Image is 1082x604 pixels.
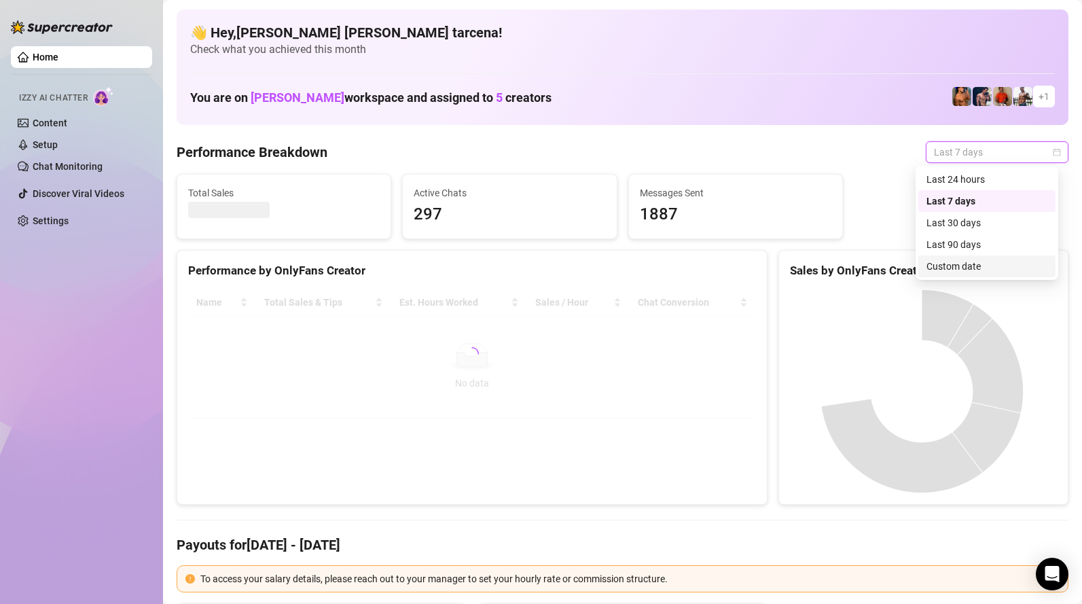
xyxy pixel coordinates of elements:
div: Custom date [918,255,1056,277]
span: 297 [414,202,605,228]
img: JG [952,87,971,106]
div: Last 90 days [918,234,1056,255]
h4: 👋 Hey, [PERSON_NAME] [PERSON_NAME] tarcena ! [190,23,1055,42]
span: loading [465,347,480,361]
a: Settings [33,215,69,226]
span: 1887 [640,202,831,228]
a: Chat Monitoring [33,161,103,172]
span: Last 7 days [934,142,1060,162]
span: Total Sales [188,185,380,200]
div: Open Intercom Messenger [1036,558,1068,590]
img: JUSTIN [1013,87,1032,106]
img: AI Chatter [93,86,114,106]
a: Home [33,52,58,63]
div: Last 24 hours [918,168,1056,190]
span: Izzy AI Chatter [19,92,88,105]
div: Sales by OnlyFans Creator [790,262,1057,280]
div: Last 7 days [926,194,1047,209]
div: Custom date [926,259,1047,274]
span: [PERSON_NAME] [251,90,344,105]
div: Performance by OnlyFans Creator [188,262,756,280]
span: Messages Sent [640,185,831,200]
h1: You are on workspace and assigned to creators [190,90,552,105]
span: Active Chats [414,185,605,200]
a: Discover Viral Videos [33,188,124,199]
a: Setup [33,139,58,150]
img: logo-BBDzfeDw.svg [11,20,113,34]
h4: Payouts for [DATE] - [DATE] [177,535,1068,554]
h4: Performance Breakdown [177,143,327,162]
span: calendar [1053,148,1061,156]
div: Last 30 days [918,212,1056,234]
img: Justin [993,87,1012,106]
span: 5 [496,90,503,105]
div: Last 90 days [926,237,1047,252]
div: Last 30 days [926,215,1047,230]
div: Last 7 days [918,190,1056,212]
a: Content [33,118,67,128]
span: Check what you achieved this month [190,42,1055,57]
div: To access your salary details, please reach out to your manager to set your hourly rate or commis... [200,571,1060,586]
span: exclamation-circle [185,574,195,584]
div: Last 24 hours [926,172,1047,187]
img: Axel [973,87,992,106]
span: + 1 [1039,89,1049,104]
